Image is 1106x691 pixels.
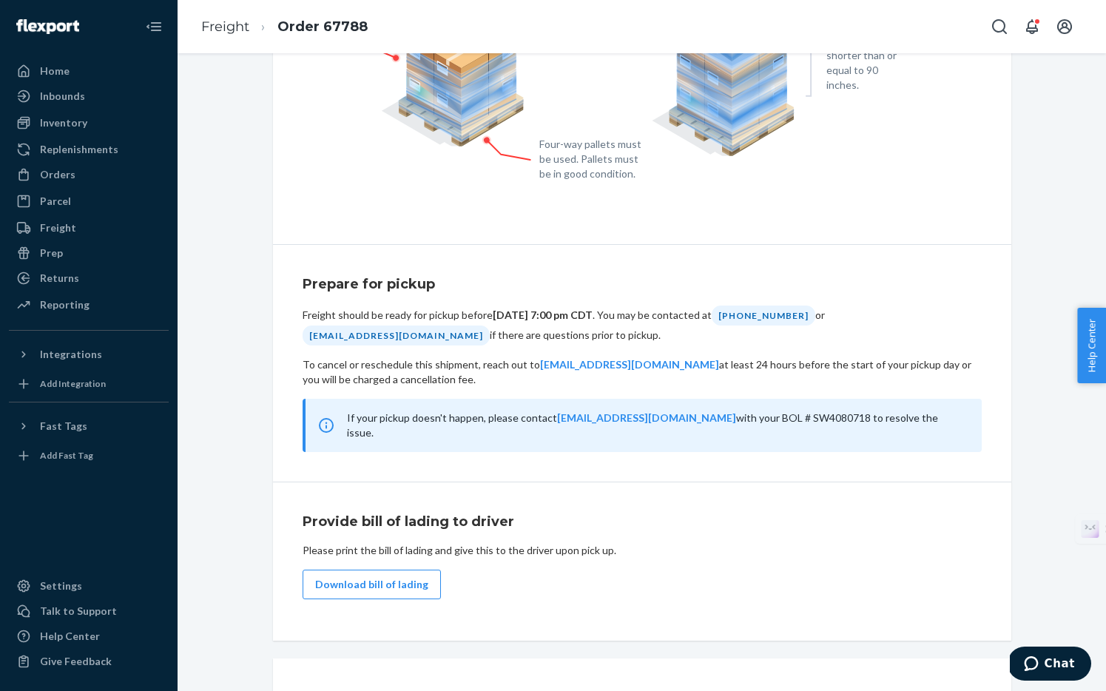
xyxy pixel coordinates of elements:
div: Integrations [40,347,102,362]
div: Inbounds [40,89,85,104]
button: Give Feedback [9,650,169,673]
div: Talk to Support [40,604,117,618]
div: Returns [40,271,79,286]
div: Reporting [40,297,90,312]
a: Order 67788 [277,18,368,35]
div: Fast Tags [40,419,87,434]
div: [EMAIL_ADDRESS][DOMAIN_NAME] [303,326,490,345]
img: Flexport logo [16,19,79,34]
a: Orders [9,163,169,186]
a: Inbounds [9,84,169,108]
button: Download bill of lading [303,570,441,599]
div: [PHONE_NUMBER] [712,306,815,326]
h1: Prepare for pickup [303,274,982,294]
div: Help Center [40,629,100,644]
a: Replenishments [9,138,169,161]
div: Parcel [40,194,71,209]
button: Fast Tags [9,414,169,438]
div: Prep [40,246,63,260]
a: Returns [9,266,169,290]
a: Help Center [9,624,169,648]
a: Add Fast Tag [9,444,169,468]
div: To cancel or reschedule this shipment, reach out to at least 24 hours before the start of your pi... [303,357,982,387]
a: Reporting [9,293,169,317]
strong: [DATE] 7:00 pm CDT [493,309,593,321]
span: If your pickup doesn't happen, please contact with your BOL # SW4080718 to resolve the issue. [347,411,938,439]
button: Talk to Support [9,599,169,623]
div: Please print the bill of lading and give this to the driver upon pick up. [303,543,982,558]
a: Parcel [9,189,169,213]
button: Close Navigation [139,12,169,41]
a: Freight [201,18,249,35]
div: Freight should be ready for pickup before . You may be contacted at or if there are questions pri... [303,306,982,345]
ol: breadcrumbs [189,5,380,49]
div: Replenishments [40,142,118,157]
a: Add Integration [9,372,169,396]
div: Orders [40,167,75,182]
a: Home [9,59,169,83]
iframe: Opens a widget where you can chat to one of our agents [1010,647,1091,684]
a: Freight [9,216,169,240]
a: Prep [9,241,169,265]
a: Settings [9,574,169,598]
div: Home [40,64,70,78]
button: Integrations [9,343,169,366]
figcaption: Four-way pallets must be used. Pallets must be in good condition. [539,137,642,181]
div: Settings [40,579,82,593]
button: Open Search Box [985,12,1014,41]
h1: Provide bill of lading to driver [303,512,982,531]
div: Freight [40,220,76,235]
div: Add Integration [40,377,106,390]
div: Add Fast Tag [40,449,93,462]
a: [EMAIL_ADDRESS][DOMAIN_NAME] [540,358,719,371]
button: Open notifications [1017,12,1047,41]
a: Inventory [9,111,169,135]
div: Inventory [40,115,87,130]
button: Help Center [1077,308,1106,383]
div: Give Feedback [40,654,112,669]
button: Open account menu [1050,12,1079,41]
a: [EMAIL_ADDRESS][DOMAIN_NAME] [557,411,736,424]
